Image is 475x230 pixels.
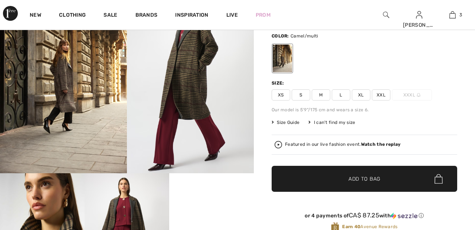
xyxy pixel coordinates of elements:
[342,223,397,230] span: Avenue Rewards
[3,6,18,21] img: 1ère Avenue
[416,10,422,19] img: My Info
[292,89,310,101] span: S
[392,89,432,101] span: XXXL
[459,11,462,18] span: 3
[226,11,238,19] a: Live
[104,12,117,20] a: Sale
[272,119,299,126] span: Size Guide
[169,173,254,216] video: Your browser does not support the video tag.
[272,89,290,101] span: XS
[272,106,457,113] div: Our model is 5'9"/175 cm and wears a size 6.
[403,21,436,29] div: [PERSON_NAME]
[332,89,350,101] span: L
[435,174,443,184] img: Bag.svg
[135,12,158,20] a: Brands
[449,10,456,19] img: My Bag
[256,11,271,19] a: Prom
[436,10,469,19] a: 3
[417,93,420,97] img: ring-m.svg
[175,12,208,20] span: Inspiration
[273,45,292,72] div: Camel/multi
[349,211,379,219] span: CA$ 87.25
[30,12,41,20] a: New
[383,10,389,19] img: search the website
[272,33,289,39] span: Color:
[416,11,422,18] a: Sign In
[272,212,457,219] div: or 4 payments of with
[352,89,370,101] span: XL
[308,119,355,126] div: I can't find my size
[391,213,417,219] img: Sezzle
[361,142,401,147] strong: Watch the replay
[272,80,286,86] div: Size:
[372,89,390,101] span: XXL
[348,175,380,183] span: Add to Bag
[275,141,282,148] img: Watch the replay
[291,33,318,39] span: Camel/multi
[272,166,457,192] button: Add to Bag
[312,89,330,101] span: M
[285,142,400,147] div: Featured in our live fashion event.
[342,224,360,229] strong: Earn 40
[59,12,86,20] a: Clothing
[272,212,457,222] div: or 4 payments ofCA$ 87.25withSezzle Click to learn more about Sezzle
